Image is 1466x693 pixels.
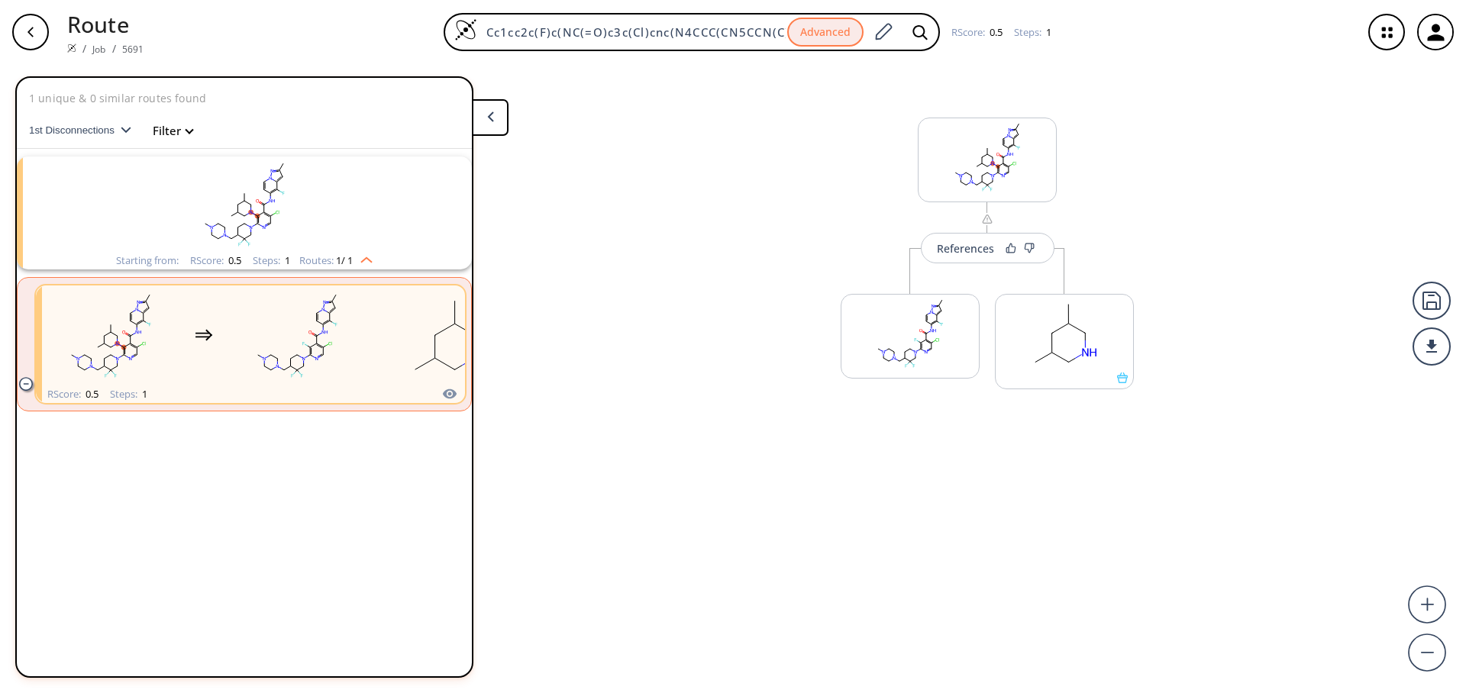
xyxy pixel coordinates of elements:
[67,8,144,40] p: Route
[42,288,179,383] svg: Cc1cc2c(F)c(NC(=O)c3c(Cl)cnc(N4CCC(CN5CCN(C)CC5)C(F)(F)C4)c3N3CC(C)CC(C)C3)ccn2n1
[381,288,518,383] svg: CC1CNCC(C)C1
[140,387,147,401] span: 1
[919,118,1056,196] svg: Cc1cc2c(F)c(NC(=O)c3c(Cl)cnc(N4CCC(CN5CCN(C)CC5)C(F)(F)C4)c3N3CC(C)CC(C)C3)ccn2n1
[841,295,979,372] svg: Cc1cc2c(F)c(NC(=O)c3c(Cl)cnc(N4CCC(CN5CCN(C)CC5)C(F)(F)C4)c3F)ccn2n1
[92,43,105,56] a: Job
[951,27,1003,37] div: RScore :
[110,389,147,399] div: Steps :
[29,112,144,149] button: 1st Disconnections
[353,251,373,263] img: Up
[226,253,241,267] span: 0.5
[144,125,192,137] button: Filter
[1044,25,1051,39] span: 1
[981,213,993,225] img: warning
[477,24,787,40] input: Enter SMILES
[454,18,477,41] img: Logo Spaya
[336,256,353,266] span: 1 / 1
[83,387,98,401] span: 0.5
[921,233,1054,263] button: References
[228,288,366,383] svg: Cc1cc2c(F)c(NC(=O)c3c(Cl)cnc(N4CCC(CN5CCN(C)CC5)C(F)(F)C4)c3F)ccn2n1
[1014,27,1051,37] div: Steps :
[987,25,1003,39] span: 0.5
[17,149,472,419] ul: clusters
[47,389,98,399] div: RScore :
[116,256,179,266] div: Starting from:
[937,243,994,253] div: References
[29,124,121,136] span: 1st Disconnections
[299,256,373,266] div: Routes:
[29,90,206,106] p: 1 unique & 0 similar routes found
[190,256,241,266] div: RScore :
[112,40,116,56] li: /
[996,295,1133,372] svg: CC1CNCC(C)C1
[787,18,864,47] button: Advanced
[67,44,76,53] img: Spaya logo
[283,253,290,267] span: 1
[253,256,290,266] div: Steps :
[46,156,443,252] svg: Cc1cc2c(F)c(NC(=O)c3c(Cl)cnc(N4CCC(CN5CCN(C)CC5)C(F)(F)C4)c3N3CC(C)CC(C)C3)ccn2n1
[82,40,86,56] li: /
[122,43,144,56] a: 5691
